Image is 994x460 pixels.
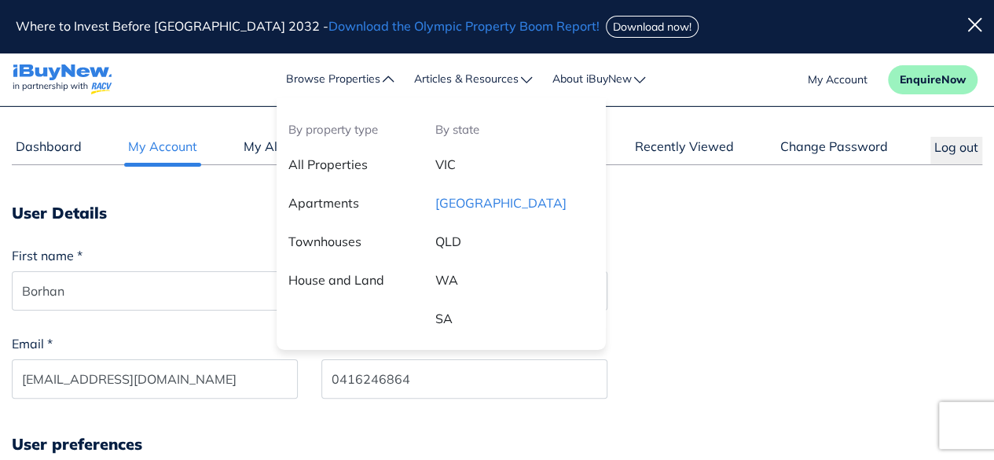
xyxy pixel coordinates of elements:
[16,18,603,34] span: Where to Invest Before [GEOGRAPHIC_DATA] 2032 -
[424,228,606,267] a: QLD
[776,137,892,164] a: Change Password
[277,228,424,267] a: Townhouses
[277,267,424,289] a: House and Land
[124,137,201,164] a: My Account
[424,190,606,228] a: [GEOGRAPHIC_DATA]
[240,137,304,164] a: My Alerts
[12,434,982,454] h2: User preferences
[941,72,966,86] span: Now
[930,137,982,164] button: Log out
[13,61,112,99] a: navigations
[888,65,977,94] button: EnquireNow
[606,16,699,38] button: Download now!
[328,18,600,34] span: Download the Olympic Property Boom Report!
[321,359,607,399] input: Please enter a valid, complete mobile phone number.
[13,64,112,95] img: logo
[631,137,738,164] a: Recently Viewed
[12,137,86,164] a: Dashboard
[12,334,53,353] label: Email *
[12,203,982,223] h1: User Details
[808,72,867,88] a: account
[277,190,424,228] a: Apartments
[424,305,606,328] a: SA
[12,246,83,265] label: First name *
[277,151,424,190] a: All Properties
[424,151,606,190] a: VIC
[424,267,606,305] a: WA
